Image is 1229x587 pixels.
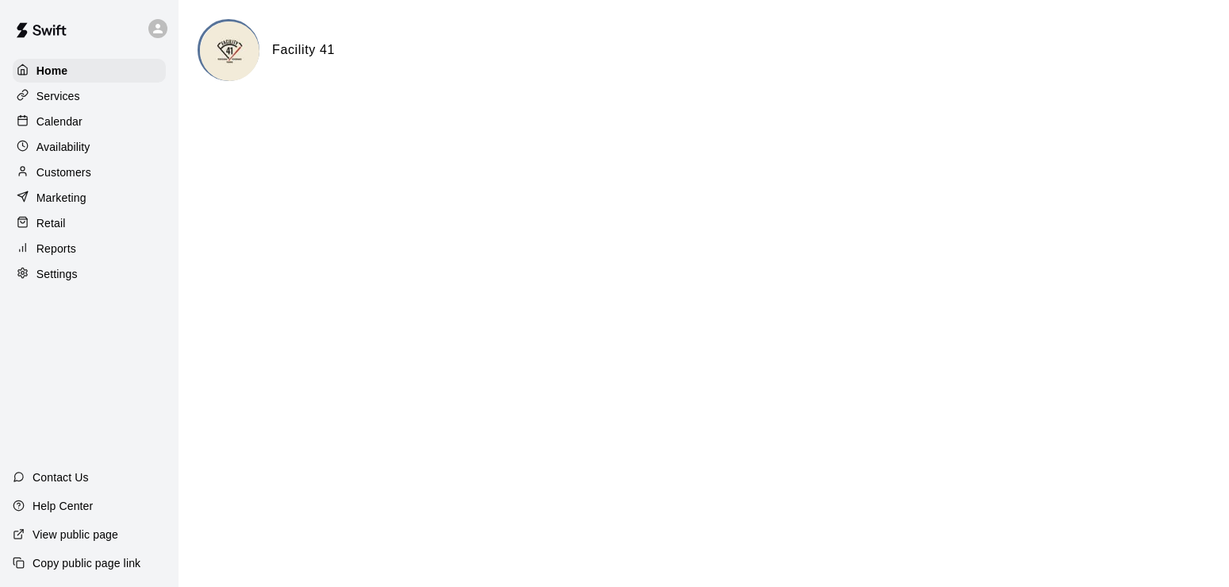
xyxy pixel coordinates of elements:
[36,114,83,129] p: Calendar
[200,21,259,81] img: Facility 41 logo
[13,84,166,108] a: Services
[272,40,335,60] h6: Facility 41
[13,59,166,83] a: Home
[36,88,80,104] p: Services
[36,215,66,231] p: Retail
[36,139,90,155] p: Availability
[36,164,91,180] p: Customers
[36,241,76,257] p: Reports
[36,266,78,282] p: Settings
[33,527,118,543] p: View public page
[36,63,68,79] p: Home
[13,237,166,261] a: Reports
[13,160,166,184] a: Customers
[33,555,140,571] p: Copy public page link
[13,135,166,159] a: Availability
[13,110,166,133] a: Calendar
[33,498,93,514] p: Help Center
[33,469,89,485] p: Contact Us
[13,262,166,286] a: Settings
[36,190,86,206] p: Marketing
[13,211,166,235] a: Retail
[13,186,166,210] a: Marketing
